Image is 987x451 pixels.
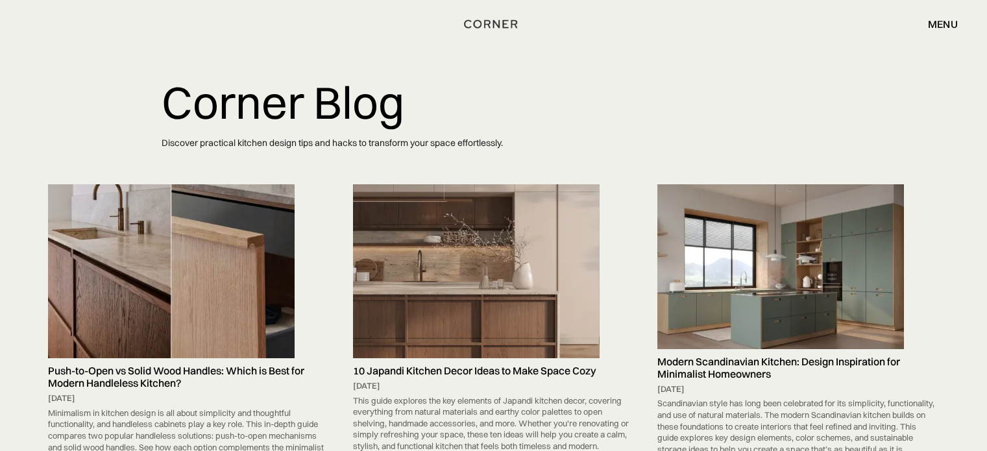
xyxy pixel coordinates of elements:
[657,384,939,395] div: [DATE]
[459,16,527,32] a: home
[928,19,958,29] div: menu
[353,365,635,377] h5: 10 Japandi Kitchen Decor Ideas to Make Space Cozy
[915,13,958,35] div: menu
[353,380,635,392] div: [DATE]
[162,127,826,159] p: Discover practical kitchen design tips and hacks to transform your space effortlessly.
[48,393,330,404] div: [DATE]
[48,365,330,389] h5: Push-to-Open vs Solid Wood Handles: Which is Best for Modern Handleless Kitchen?
[657,356,939,380] h5: Modern Scandinavian Kitchen: Design Inspiration for Minimalist Homeowners
[162,78,826,127] h1: Corner Blog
